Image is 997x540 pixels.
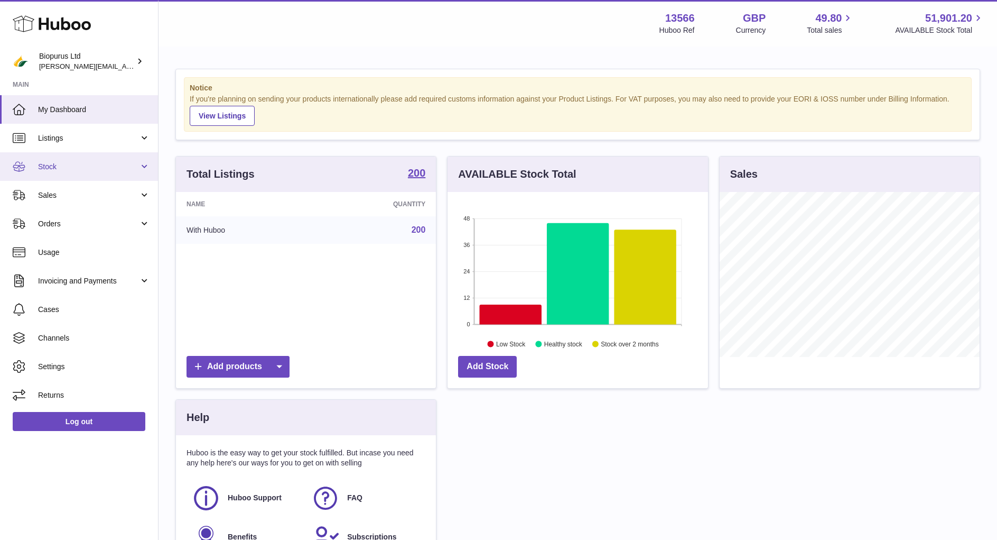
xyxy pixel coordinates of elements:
[807,11,854,35] a: 49.80 Total sales
[13,53,29,69] img: peter@biopurus.co.uk
[458,356,517,378] a: Add Stock
[176,192,313,216] th: Name
[736,25,766,35] div: Currency
[925,11,972,25] span: 51,901.20
[38,162,139,172] span: Stock
[464,268,470,274] text: 24
[743,11,766,25] strong: GBP
[412,225,426,234] a: 200
[187,356,290,378] a: Add products
[38,333,150,343] span: Channels
[601,340,659,347] text: Stock over 2 months
[228,493,282,503] span: Huboo Support
[496,340,526,347] text: Low Stock
[38,219,139,229] span: Orders
[13,412,145,431] a: Log out
[38,133,139,143] span: Listings
[895,25,984,35] span: AVAILABLE Stock Total
[895,11,984,35] a: 51,901.20 AVAILABLE Stock Total
[187,448,425,468] p: Huboo is the easy way to get your stock fulfilled. But incase you need any help here's our ways f...
[192,484,301,512] a: Huboo Support
[190,94,966,126] div: If you're planning on sending your products internationally please add required customs informati...
[190,83,966,93] strong: Notice
[39,62,212,70] span: [PERSON_NAME][EMAIL_ADDRESS][DOMAIN_NAME]
[187,410,209,425] h3: Help
[38,305,150,315] span: Cases
[176,216,313,244] td: With Huboo
[464,215,470,222] text: 48
[464,242,470,248] text: 36
[39,51,134,71] div: Biopurus Ltd
[659,25,695,35] div: Huboo Ref
[311,484,420,512] a: FAQ
[730,167,758,181] h3: Sales
[38,248,150,258] span: Usage
[38,390,150,400] span: Returns
[38,190,139,200] span: Sales
[665,11,695,25] strong: 13566
[464,295,470,301] text: 12
[313,192,436,216] th: Quantity
[187,167,255,181] h3: Total Listings
[458,167,576,181] h3: AVAILABLE Stock Total
[408,168,425,178] strong: 200
[408,168,425,180] a: 200
[190,106,255,126] a: View Listings
[38,105,150,115] span: My Dashboard
[807,25,854,35] span: Total sales
[38,276,139,286] span: Invoicing and Payments
[467,321,470,327] text: 0
[815,11,842,25] span: 49.80
[544,340,583,347] text: Healthy stock
[38,362,150,372] span: Settings
[347,493,362,503] span: FAQ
